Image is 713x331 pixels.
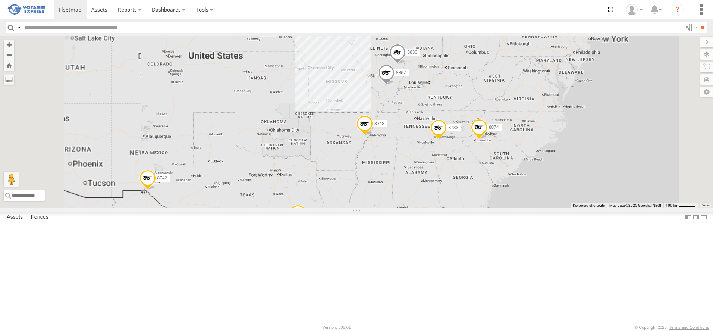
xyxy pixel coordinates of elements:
[4,60,14,71] button: Zoom Home
[692,212,700,223] label: Dock Summary Table to the Right
[7,1,46,19] img: VYE_Logo_RM.png
[157,175,167,181] span: 8742
[685,212,692,223] label: Dock Summary Table to the Left
[700,212,707,223] label: Hide Summary Table
[323,325,351,330] div: Version: 308.01
[700,87,713,97] label: Map Settings
[573,203,605,208] button: Keyboard shortcuts
[4,50,14,60] button: Zoom out
[489,125,499,130] span: 8874
[4,172,19,187] button: Drag Pegman onto the map to open Street View
[374,121,384,126] span: 8748
[27,212,52,223] label: Fences
[663,203,698,208] button: Map Scale: 100 km per 43 pixels
[635,325,709,330] div: © Copyright 2025 -
[4,74,14,85] label: Measure
[396,70,406,75] span: 8867
[682,22,698,33] label: Search Filter Options
[672,4,684,16] i: ?
[609,203,661,207] span: Map data ©2025 Google, INEGI
[3,212,26,223] label: Assets
[4,324,38,331] a: Visit our Website
[666,203,678,207] span: 100 km
[448,125,458,130] span: 8733
[16,22,22,33] label: Search Query
[669,325,709,330] a: Terms and Conditions
[702,204,710,207] a: Terms (opens in new tab)
[4,40,14,50] button: Zoom in
[624,4,645,15] div: VYE Safety
[407,50,417,55] span: 8830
